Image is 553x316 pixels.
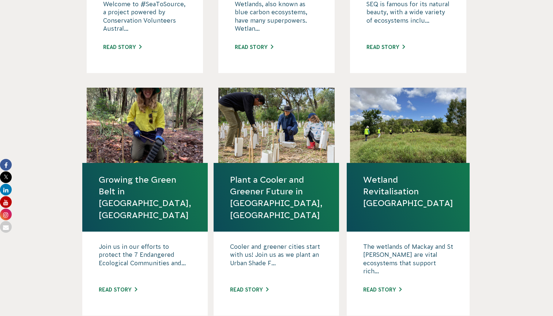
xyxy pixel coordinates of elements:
a: Read story [99,287,137,293]
p: The wetlands of Mackay and St [PERSON_NAME] are vital ecosystems that support rich... [363,243,453,279]
a: Wetland Revitalisation [GEOGRAPHIC_DATA] [363,174,453,209]
a: Growing the Green Belt in [GEOGRAPHIC_DATA], [GEOGRAPHIC_DATA] [99,174,191,221]
a: Read story [363,287,402,293]
a: Read story [235,44,273,50]
a: Read story [103,44,142,50]
a: Plant a Cooler and Greener Future in [GEOGRAPHIC_DATA], [GEOGRAPHIC_DATA] [230,174,323,221]
p: Join us in our efforts to protect the 7 Endangered Ecological Communities and... [99,243,191,279]
p: Cooler and greener cities start with us! Join us as we plant an Urban Shade F... [230,243,323,279]
a: Read story [366,44,405,50]
a: Read story [230,287,268,293]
